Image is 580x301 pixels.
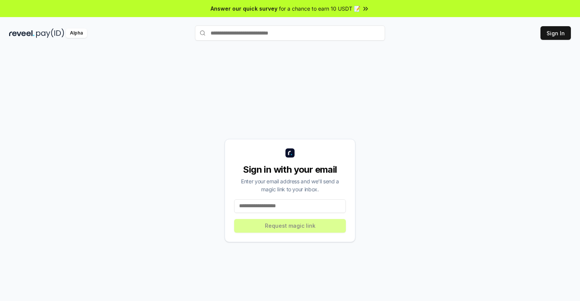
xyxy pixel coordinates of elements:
[234,177,346,193] div: Enter your email address and we’ll send a magic link to your inbox.
[234,164,346,176] div: Sign in with your email
[66,28,87,38] div: Alpha
[36,28,64,38] img: pay_id
[211,5,277,13] span: Answer our quick survey
[540,26,571,40] button: Sign In
[9,28,35,38] img: reveel_dark
[285,148,295,158] img: logo_small
[279,5,360,13] span: for a chance to earn 10 USDT 📝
